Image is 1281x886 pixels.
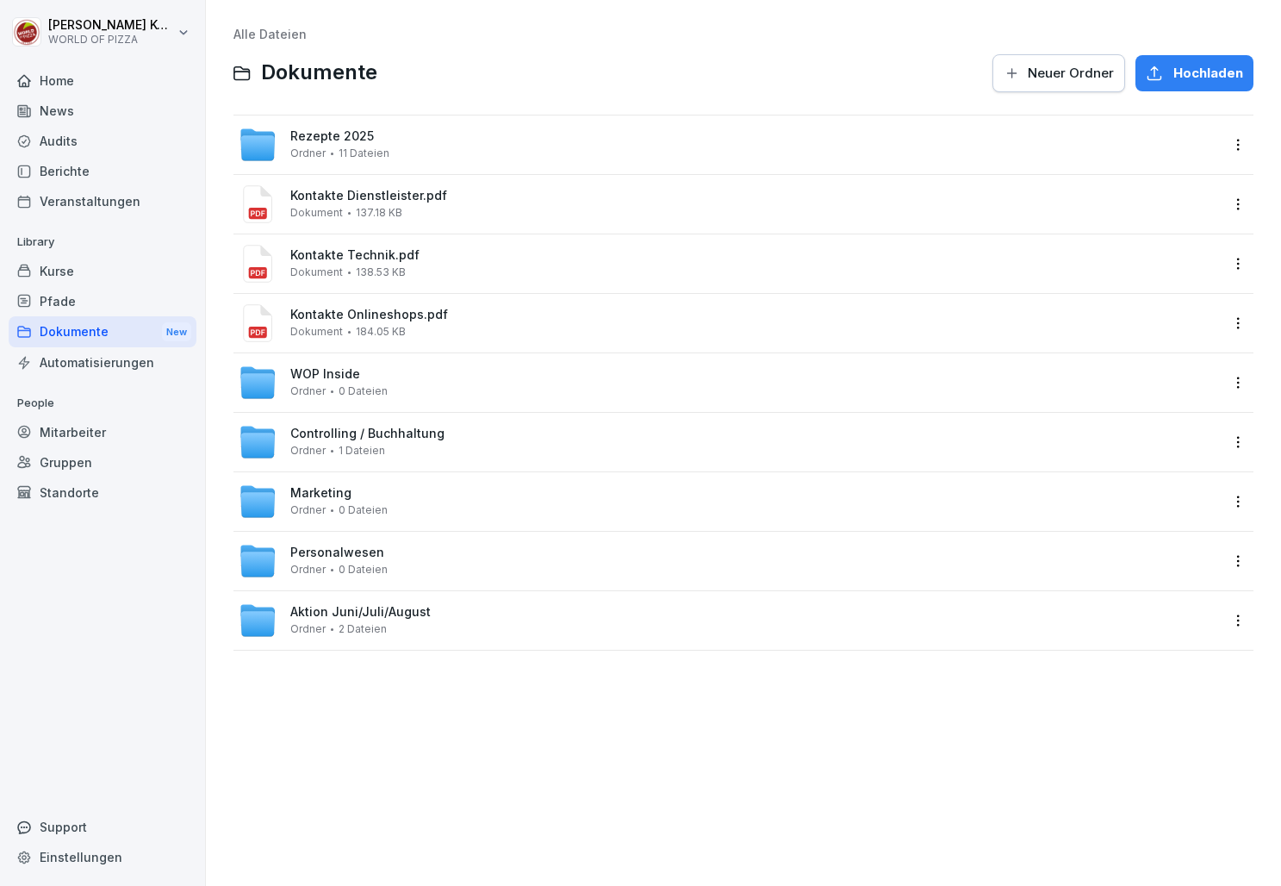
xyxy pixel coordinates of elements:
[290,308,1221,322] span: Kontakte Onlineshops.pdf
[339,504,388,516] span: 0 Dateien
[290,564,326,576] span: Ordner
[290,266,343,278] span: Dokument
[9,316,196,348] div: Dokumente
[233,472,1226,531] a: MarketingOrdner0 Dateien
[9,228,196,256] p: Library
[9,156,196,186] a: Berichte
[9,477,196,508] a: Standorte
[1028,64,1114,83] span: Neuer Ordner
[261,60,377,85] span: Dokumente
[339,385,388,397] span: 0 Dateien
[233,27,307,41] a: Alle Dateien
[290,207,343,219] span: Dokument
[356,326,406,338] span: 184.05 KB
[290,486,351,501] span: Marketing
[290,129,374,144] span: Rezepte 2025
[9,66,196,96] a: Home
[290,546,384,560] span: Personalwesen
[9,812,196,842] div: Support
[9,842,196,872] a: Einstellungen
[9,417,196,447] a: Mitarbeiter
[290,147,326,159] span: Ordner
[290,189,1221,203] span: Kontakte Dienstleister.pdf
[1135,55,1253,91] button: Hochladen
[233,353,1226,412] a: WOP InsideOrdner0 Dateien
[339,623,387,635] span: 2 Dateien
[9,447,196,477] a: Gruppen
[9,186,196,216] a: Veranstaltungen
[233,115,1226,174] a: Rezepte 2025Ordner11 Dateien
[339,147,389,159] span: 11 Dateien
[356,266,406,278] span: 138.53 KB
[290,605,431,620] span: Aktion Juni/Juli/August
[9,316,196,348] a: DokumenteNew
[9,347,196,377] a: Automatisierungen
[233,532,1226,590] a: PersonalwesenOrdner0 Dateien
[9,390,196,417] p: People
[290,326,343,338] span: Dokument
[9,256,196,286] a: Kurse
[48,34,174,46] p: WORLD OF PIZZA
[233,413,1226,471] a: Controlling / BuchhaltungOrdner1 Dateien
[290,427,445,441] span: Controlling / Buchhaltung
[290,367,360,382] span: WOP Inside
[1173,64,1243,83] span: Hochladen
[290,445,326,457] span: Ordner
[356,207,402,219] span: 137.18 KB
[339,445,385,457] span: 1 Dateien
[233,591,1226,650] a: Aktion Juni/Juli/AugustOrdner2 Dateien
[992,54,1125,92] button: Neuer Ordner
[9,96,196,126] a: News
[290,248,1221,263] span: Kontakte Technik.pdf
[9,286,196,316] a: Pfade
[290,385,326,397] span: Ordner
[48,18,174,33] p: [PERSON_NAME] Kegzde
[290,504,326,516] span: Ordner
[290,623,326,635] span: Ordner
[162,322,191,342] div: New
[339,564,388,576] span: 0 Dateien
[9,126,196,156] a: Audits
